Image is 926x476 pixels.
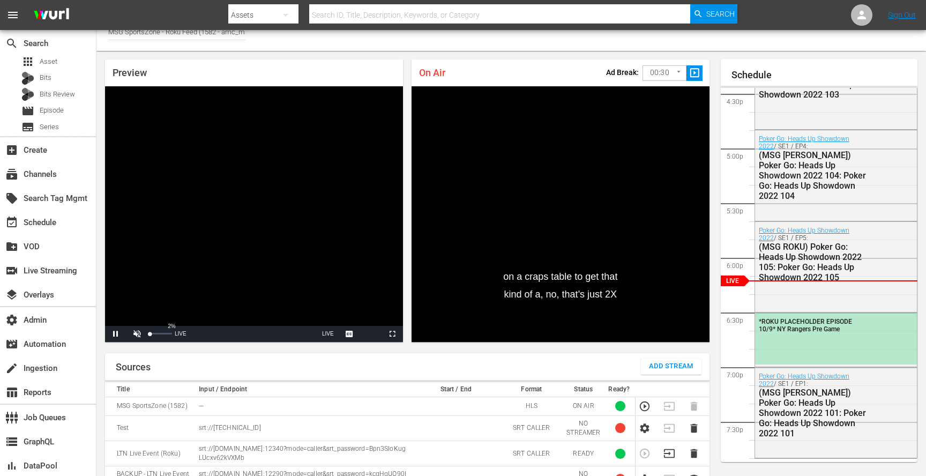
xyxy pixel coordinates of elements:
[759,135,866,201] div: / SE1 / EP4:
[5,216,18,229] span: Schedule
[759,227,849,242] a: Poker Go: Heads Up Showdown 2022
[562,415,605,441] td: NO STREAMER
[562,441,605,466] td: READY
[21,105,34,117] span: Episode
[759,373,849,388] a: Poker Go: Heads Up Showdown 2022
[40,105,64,116] span: Episode
[562,382,605,397] th: Status
[688,422,700,434] button: Delete
[5,264,18,277] span: Live Streaming
[649,360,693,373] span: Add Stream
[196,382,410,397] th: Input / Endpoint
[562,397,605,415] td: ON AIR
[105,397,196,415] td: MSG SportsZone (1582)
[5,362,18,375] span: Ingestion
[105,382,196,397] th: Title
[5,338,18,351] span: Automation
[706,4,735,24] span: Search
[360,326,382,342] button: Picture-in-Picture
[21,121,34,133] span: Series
[105,86,403,342] div: Video Player
[105,326,126,342] button: Pause
[196,397,410,415] td: ---
[26,3,77,28] img: ans4CAIJ8jUAAAAAAAAAAAAAAAAAAAAAAAAgQb4GAAAAAAAAAAAAAAAAAAAAAAAAJMjXAAAAAAAAAAAAAAAAAAAAAAAAgAT5G...
[641,359,701,375] button: Add Stream
[5,459,18,472] span: DataPool
[21,88,34,101] div: Bits Review
[690,4,737,24] button: Search
[105,441,196,466] td: LTN Live Event (Roku)
[5,386,18,399] span: Reports
[759,373,866,438] div: / SE1 / EP1:
[759,242,866,282] div: (MSG ROKU) Poker Go: Heads Up Showdown 2022 105: Poker Go: Heads Up Showdown 2022 105
[759,388,866,438] div: (MSG [PERSON_NAME]) Poker Go: Heads Up Showdown 2022 101: Poker Go: Heads Up Showdown 2022 101
[501,441,562,466] td: SRT CALLER
[5,168,18,181] span: Channels
[40,56,57,67] span: Asset
[116,362,151,373] h1: Sources
[199,423,407,433] p: srt://[TECHNICAL_ID]
[382,326,403,342] button: Fullscreen
[759,318,852,333] span: *ROKU PLACEHOLDER EPISODE 10/9* NY Rangers Pre Game
[759,150,866,201] div: (MSG [PERSON_NAME]) Poker Go: Heads Up Showdown 2022 104: Poker Go: Heads Up Showdown 2022 104
[40,72,51,83] span: Bits
[605,382,635,397] th: Ready?
[501,397,562,415] td: HLS
[113,67,147,78] span: Preview
[643,63,686,83] div: 00:30
[5,314,18,326] span: Admin
[759,135,849,150] a: Poker Go: Heads Up Showdown 2022
[410,382,501,397] th: Start / End
[5,288,18,301] span: Overlays
[150,333,172,334] div: Volume Level
[339,326,360,342] button: Captions
[501,382,562,397] th: Format
[21,72,34,85] div: Bits
[6,9,19,21] span: menu
[168,324,175,329] div: 2%
[317,326,339,342] button: Seek to live, currently playing live
[5,240,18,253] span: VOD
[40,122,59,132] span: Series
[5,192,18,205] span: Search Tag Mgmt
[5,435,18,448] span: GraphQL
[663,448,675,459] button: Transition
[175,326,186,342] div: LIVE
[412,86,710,342] div: Video Player
[419,67,445,78] span: On Air
[689,67,701,79] span: slideshow_sharp
[126,326,148,342] button: Unmute
[5,144,18,157] span: Create
[639,422,651,434] button: Configure
[501,415,562,441] td: SRT CALLER
[21,55,34,68] span: Asset
[105,415,196,441] td: Test
[888,11,916,19] a: Sign Out
[5,411,18,424] span: Job Queues
[639,400,651,412] button: Preview Stream
[5,37,18,50] span: Search
[688,448,700,459] button: Delete
[606,68,639,77] p: Ad Break:
[731,70,917,80] h1: Schedule
[322,331,334,337] span: LIVE
[40,89,75,100] span: Bits Review
[199,444,407,463] p: srt://[DOMAIN_NAME]:12340?mode=caller&srt_password=Bpn3SIoKugLUcxv62kVXMb
[759,227,866,282] div: / SE1 / EP5:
